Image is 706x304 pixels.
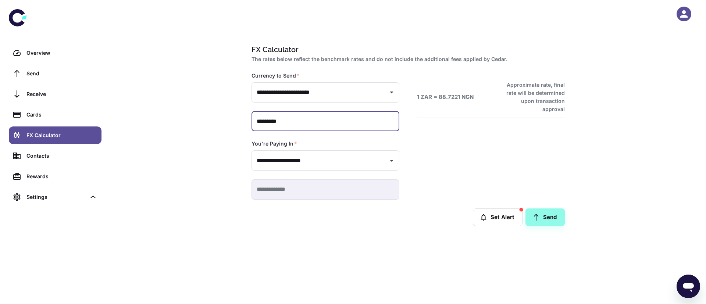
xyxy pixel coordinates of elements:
[26,111,97,119] div: Cards
[9,85,101,103] a: Receive
[26,131,97,139] div: FX Calculator
[26,152,97,160] div: Contacts
[386,155,397,166] button: Open
[26,90,97,98] div: Receive
[9,188,101,206] div: Settings
[252,44,562,55] h1: FX Calculator
[525,208,565,226] a: Send
[9,147,101,165] a: Contacts
[9,126,101,144] a: FX Calculator
[498,81,565,113] h6: Approximate rate, final rate will be determined upon transaction approval
[26,69,97,78] div: Send
[9,106,101,124] a: Cards
[252,140,297,147] label: You're Paying In
[9,65,101,82] a: Send
[473,208,523,226] button: Set Alert
[26,172,97,180] div: Rewards
[26,49,97,57] div: Overview
[677,275,700,298] iframe: Button to launch messaging window
[417,93,474,101] h6: 1 ZAR = 88.7221 NGN
[9,168,101,185] a: Rewards
[252,72,300,79] label: Currency to Send
[26,193,86,201] div: Settings
[386,87,397,97] button: Open
[9,44,101,62] a: Overview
